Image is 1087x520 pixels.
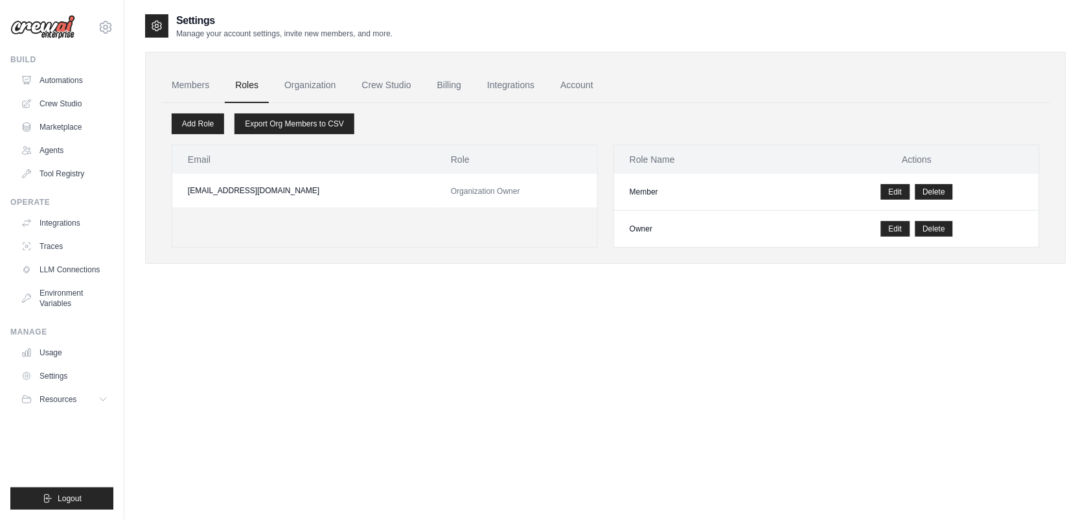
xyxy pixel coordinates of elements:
[427,68,472,103] a: Billing
[16,259,113,280] a: LLM Connections
[10,54,113,65] div: Build
[40,394,76,405] span: Resources
[16,389,113,410] button: Resources
[161,68,220,103] a: Members
[915,184,954,200] button: Delete
[451,187,520,196] span: Organization Owner
[881,221,910,237] a: Edit
[172,174,435,207] td: [EMAIL_ADDRESS][DOMAIN_NAME]
[10,327,113,337] div: Manage
[58,493,82,504] span: Logout
[16,93,113,114] a: Crew Studio
[16,140,113,161] a: Agents
[352,68,422,103] a: Crew Studio
[274,68,346,103] a: Organization
[614,211,795,248] td: Owner
[881,184,910,200] a: Edit
[915,221,954,237] button: Delete
[235,113,354,134] a: Export Org Members to CSV
[10,488,113,510] button: Logout
[16,213,113,233] a: Integrations
[16,236,113,257] a: Traces
[172,113,224,134] a: Add Role
[172,145,435,174] th: Email
[477,68,545,103] a: Integrations
[176,13,393,29] h2: Settings
[435,145,597,174] th: Role
[795,145,1039,174] th: Actions
[16,163,113,184] a: Tool Registry
[614,145,795,174] th: Role Name
[16,342,113,363] a: Usage
[614,174,795,211] td: Member
[225,68,269,103] a: Roles
[176,29,393,39] p: Manage your account settings, invite new members, and more.
[16,117,113,137] a: Marketplace
[16,70,113,91] a: Automations
[10,15,75,40] img: Logo
[550,68,604,103] a: Account
[10,197,113,207] div: Operate
[16,366,113,386] a: Settings
[16,283,113,314] a: Environment Variables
